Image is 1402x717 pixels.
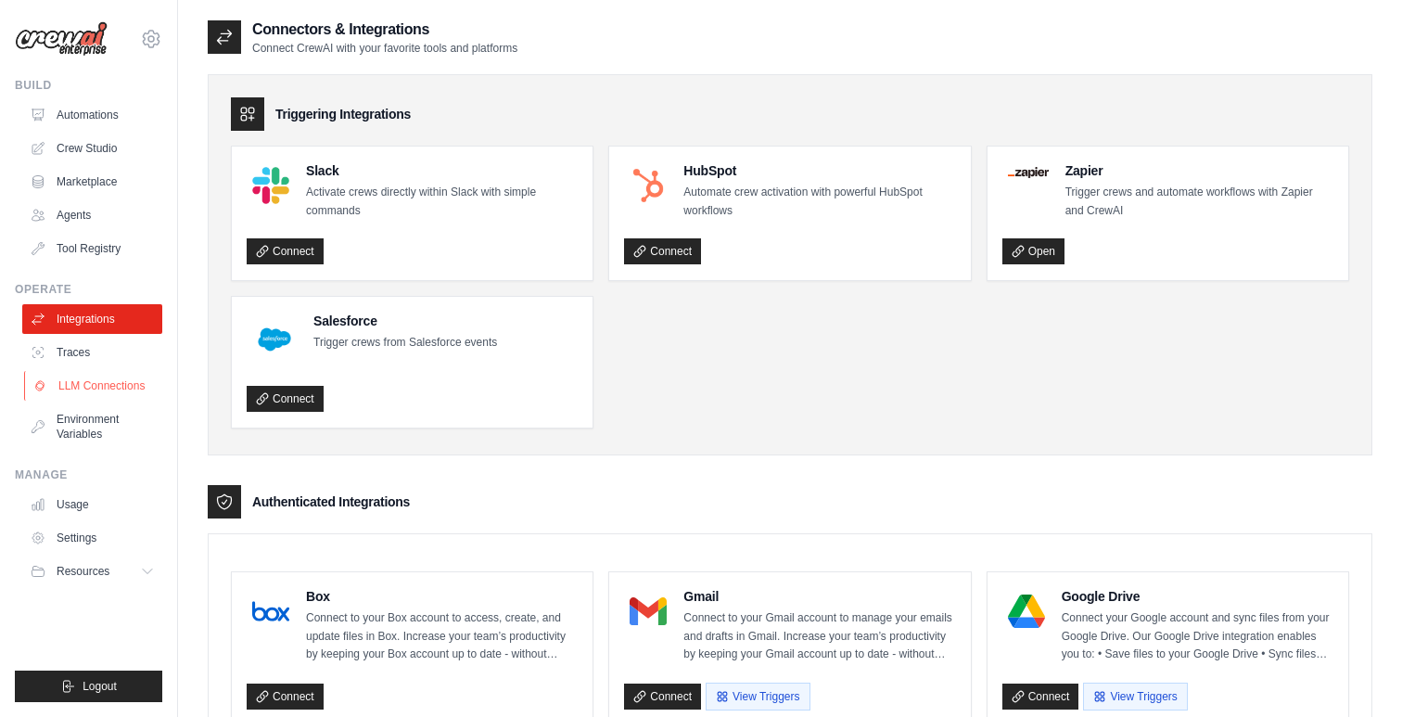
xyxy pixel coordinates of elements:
[24,371,164,401] a: LLM Connections
[1008,167,1049,178] img: Zapier Logo
[15,282,162,297] div: Operate
[22,404,162,449] a: Environment Variables
[247,386,324,412] a: Connect
[22,490,162,519] a: Usage
[306,609,578,664] p: Connect to your Box account to access, create, and update files in Box. Increase your team’s prod...
[706,683,809,711] button: View Triggers
[1062,587,1333,606] h4: Google Drive
[275,105,411,123] h3: Triggering Integrations
[1083,683,1187,711] button: View Triggers
[15,78,162,93] div: Build
[252,19,517,41] h2: Connectors & Integrations
[15,467,162,482] div: Manage
[22,304,162,334] a: Integrations
[22,557,162,586] button: Resources
[252,167,289,204] img: Slack Logo
[1062,609,1333,664] p: Connect your Google account and sync files from your Google Drive. Our Google Drive integration e...
[624,238,701,264] a: Connect
[1002,238,1064,264] a: Open
[22,338,162,367] a: Traces
[624,684,701,710] a: Connect
[313,312,497,330] h4: Salesforce
[1065,184,1333,220] p: Trigger crews and automate workflows with Zapier and CrewAI
[252,41,517,56] p: Connect CrewAI with your favorite tools and platforms
[1008,593,1045,630] img: Google Drive Logo
[313,334,497,352] p: Trigger crews from Salesforce events
[1065,161,1333,180] h4: Zapier
[630,593,667,630] img: Gmail Logo
[57,564,109,579] span: Resources
[683,161,955,180] h4: HubSpot
[247,238,324,264] a: Connect
[22,100,162,130] a: Automations
[1002,684,1079,710] a: Connect
[306,161,578,180] h4: Slack
[22,134,162,163] a: Crew Studio
[252,593,289,630] img: Box Logo
[15,671,162,702] button: Logout
[83,679,117,694] span: Logout
[22,167,162,197] a: Marketplace
[683,587,955,606] h4: Gmail
[22,200,162,230] a: Agents
[15,21,108,57] img: Logo
[252,493,410,511] h3: Authenticated Integrations
[683,184,955,220] p: Automate crew activation with powerful HubSpot workflows
[247,684,324,710] a: Connect
[306,587,578,606] h4: Box
[630,167,667,204] img: HubSpot Logo
[22,234,162,263] a: Tool Registry
[252,317,297,362] img: Salesforce Logo
[683,609,955,664] p: Connect to your Gmail account to manage your emails and drafts in Gmail. Increase your team’s pro...
[22,523,162,553] a: Settings
[306,184,578,220] p: Activate crews directly within Slack with simple commands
